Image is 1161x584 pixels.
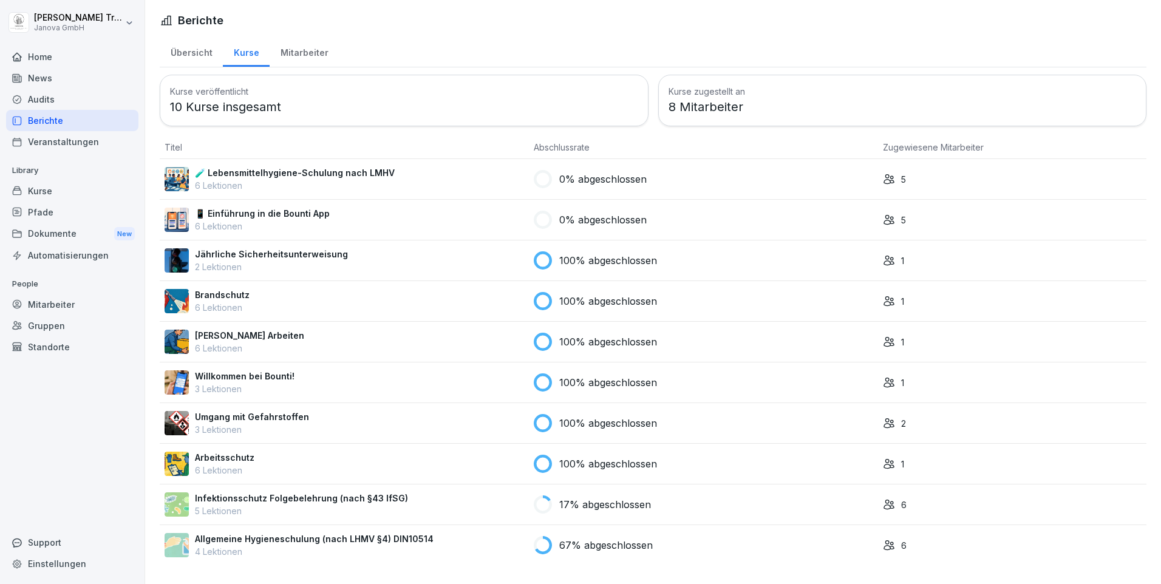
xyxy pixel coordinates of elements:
a: Automatisierungen [6,245,138,266]
p: 2 Lektionen [195,260,348,273]
p: 10 Kurse insgesamt [170,98,638,116]
p: 0% abgeschlossen [559,172,647,186]
p: 1 [901,376,904,389]
img: ro33qf0i8ndaw7nkfv0stvse.png [165,411,189,435]
img: b0iy7e1gfawqjs4nezxuanzk.png [165,289,189,313]
span: Titel [165,142,182,152]
img: lexopoti9mm3ayfs08g9aag0.png [165,248,189,273]
p: 5 Lektionen [195,504,408,517]
p: 6 [901,539,907,552]
p: Umgang mit Gefahrstoffen [195,410,309,423]
a: Kurse [6,180,138,202]
a: Gruppen [6,315,138,336]
p: Willkommen bei Bounti! [195,370,295,382]
a: News [6,67,138,89]
p: Arbeitsschutz [195,451,254,464]
a: DokumenteNew [6,223,138,245]
span: Zugewiesene Mitarbeiter [883,142,984,152]
p: 1 [901,336,904,348]
p: 67% abgeschlossen [559,538,653,552]
p: 1 [901,458,904,470]
img: bgsrfyvhdm6180ponve2jajk.png [165,452,189,476]
a: Veranstaltungen [6,131,138,152]
a: Audits [6,89,138,110]
p: 100% abgeschlossen [559,294,657,308]
p: 2 [901,417,906,430]
p: 📱 Einführung in die Bounti App [195,207,330,220]
div: New [114,227,135,241]
p: 100% abgeschlossen [559,416,657,430]
div: Dokumente [6,223,138,245]
h1: Berichte [178,12,223,29]
a: Übersicht [160,36,223,67]
a: Berichte [6,110,138,131]
p: 6 [901,498,907,511]
th: Abschlussrate [529,136,878,159]
p: Brandschutz [195,288,250,301]
p: 3 Lektionen [195,423,309,436]
a: Mitarbeiter [6,294,138,315]
p: 5 [901,173,906,186]
p: [PERSON_NAME] Arbeiten [195,329,304,342]
img: gxsnf7ygjsfsmxd96jxi4ufn.png [165,533,189,557]
p: 1 [901,254,904,267]
a: Home [6,46,138,67]
a: Pfade [6,202,138,223]
p: 17% abgeschlossen [559,497,651,512]
img: xh3bnih80d1pxcetv9zsuevg.png [165,370,189,395]
p: 1 [901,295,904,308]
p: 3 Lektionen [195,382,295,395]
p: 6 Lektionen [195,179,395,192]
img: tgff07aey9ahi6f4hltuk21p.png [165,492,189,517]
p: [PERSON_NAME] Trautmann [34,13,123,23]
p: 4 Lektionen [195,545,434,558]
p: Jährliche Sicherheitsunterweisung [195,248,348,260]
img: mi2x1uq9fytfd6tyw03v56b3.png [165,208,189,232]
p: 6 Lektionen [195,301,250,314]
p: 6 Lektionen [195,464,254,477]
p: Library [6,161,138,180]
p: 6 Lektionen [195,342,304,355]
p: 🧪 Lebensmittelhygiene-Schulung nach LMHV [195,166,395,179]
h3: Kurse zugestellt an [669,85,1137,98]
p: Allgemeine Hygieneschulung (nach LHMV §4) DIN10514 [195,532,434,545]
a: Standorte [6,336,138,358]
h3: Kurse veröffentlicht [170,85,638,98]
p: 100% abgeschlossen [559,457,657,471]
p: 5 [901,214,906,226]
p: Janova GmbH [34,24,123,32]
p: 100% abgeschlossen [559,253,657,268]
div: Support [6,532,138,553]
img: h7jpezukfv8pwd1f3ia36uzh.png [165,167,189,191]
a: Kurse [223,36,270,67]
a: Einstellungen [6,553,138,574]
p: People [6,274,138,294]
p: 6 Lektionen [195,220,330,233]
p: 100% abgeschlossen [559,375,657,390]
p: Infektionsschutz Folgebelehrung (nach §43 IfSG) [195,492,408,504]
a: Mitarbeiter [270,36,339,67]
p: 100% abgeschlossen [559,334,657,349]
p: 8 Mitarbeiter [669,98,1137,116]
img: ns5fm27uu5em6705ixom0yjt.png [165,330,189,354]
p: 0% abgeschlossen [559,212,647,227]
